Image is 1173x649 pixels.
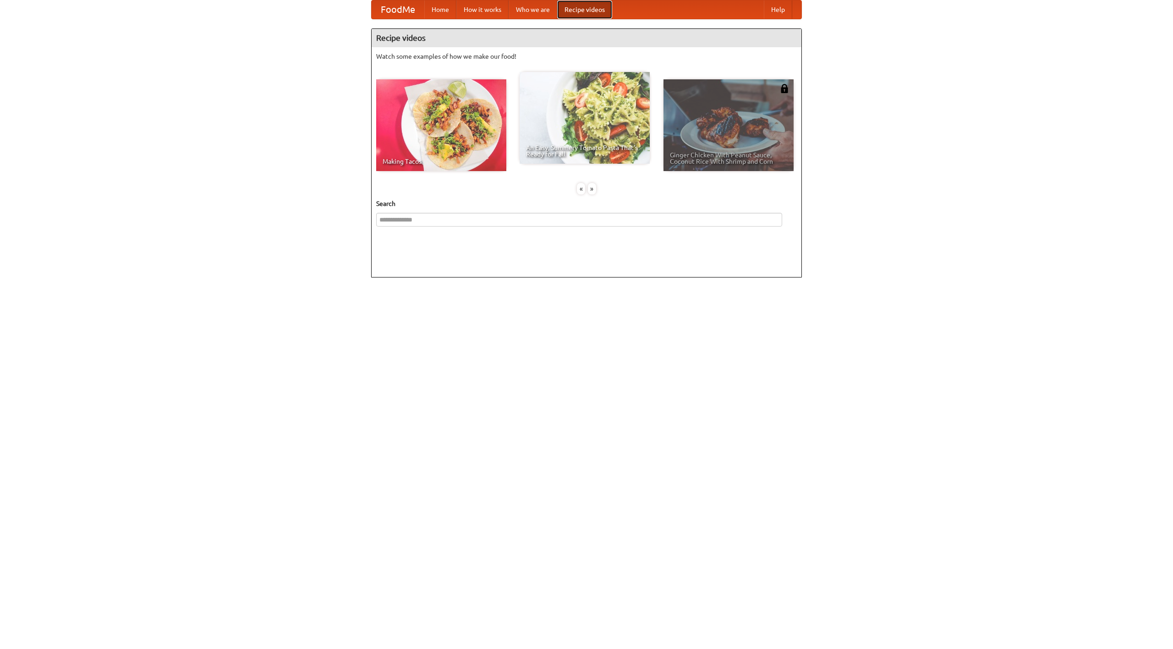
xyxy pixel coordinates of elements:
a: Help [764,0,792,19]
div: » [588,183,596,194]
span: An Easy, Summery Tomato Pasta That's Ready for Fall [526,144,643,157]
a: FoodMe [372,0,424,19]
span: Making Tacos [383,158,500,165]
a: Recipe videos [557,0,612,19]
a: How it works [456,0,509,19]
div: « [577,183,585,194]
a: Making Tacos [376,79,506,171]
h4: Recipe videos [372,29,801,47]
img: 483408.png [780,84,789,93]
a: Who we are [509,0,557,19]
a: Home [424,0,456,19]
a: An Easy, Summery Tomato Pasta That's Ready for Fall [520,72,650,164]
p: Watch some examples of how we make our food! [376,52,797,61]
h5: Search [376,199,797,208]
